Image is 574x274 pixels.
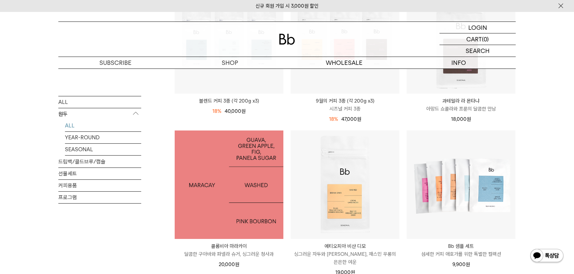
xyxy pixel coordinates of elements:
[58,168,141,179] a: 선물세트
[58,57,173,68] a: SUBSCRIBE
[58,156,141,167] a: 드립백/콜드브루/캡슐
[466,33,482,45] p: CART
[291,250,399,266] p: 싱그러운 자두와 [PERSON_NAME], 재스민 우롱의 은은한 여운
[407,130,515,239] img: Bb 샘플 세트
[452,261,470,267] span: 9,900
[65,132,141,143] a: YEAR-ROUND
[291,97,399,113] a: 9월의 커피 3종 (각 200g x3) 시즈널 커피 3종
[407,242,515,250] p: Bb 샘플 세트
[175,242,283,258] a: 콜롬비아 마라카이 달콤한 구아바와 파넬라 슈거, 싱그러운 청사과
[241,108,246,114] span: 원
[357,116,361,122] span: 원
[175,250,283,258] p: 달콤한 구아바와 파넬라 슈거, 싱그러운 청사과
[58,108,141,120] p: 원두
[468,22,487,33] p: LOGIN
[287,57,401,68] p: WHOLESALE
[173,57,287,68] a: SHOP
[466,45,489,57] p: SEARCH
[407,97,515,113] a: 과테말라 라 몬타냐 아망드 쇼콜라와 프룬의 달콤한 만남
[439,33,516,45] a: CART (0)
[256,3,318,9] a: 신규 회원 가입 시 3,000원 할인
[175,130,283,239] img: 1000000482_add2_067.jpg
[58,180,141,191] a: 커피용품
[175,130,283,239] a: 콜롬비아 마라카이
[225,108,246,114] span: 40,000
[341,116,361,122] span: 47,000
[291,242,399,250] p: 에티오피아 비샨 디모
[407,105,515,113] p: 아망드 쇼콜라와 프룬의 달콤한 만남
[467,116,471,122] span: 원
[65,120,141,131] a: ALL
[212,107,221,115] div: 18%
[175,97,283,105] a: 블렌드 커피 3종 (각 200g x3)
[291,97,399,105] p: 9월의 커피 3종 (각 200g x3)
[407,97,515,105] p: 과테말라 라 몬타냐
[439,22,516,33] a: LOGIN
[291,105,399,113] p: 시즈널 커피 3종
[65,144,141,155] a: SEASONAL
[279,34,295,45] img: 로고
[407,242,515,258] a: Bb 샘플 세트 섬세한 커피 애호가를 위한 특별한 컬렉션
[58,96,141,108] a: ALL
[175,242,283,250] p: 콜롬비아 마라카이
[530,248,564,264] img: 카카오톡 채널 1:1 채팅 버튼
[219,261,239,267] span: 20,000
[401,57,516,68] p: INFO
[291,130,399,239] img: 에티오피아 비샨 디모
[58,192,141,203] a: 프로그램
[291,242,399,266] a: 에티오피아 비샨 디모 싱그러운 자두와 [PERSON_NAME], 재스민 우롱의 은은한 여운
[329,115,338,123] div: 18%
[407,250,515,258] p: 섬세한 커피 애호가를 위한 특별한 컬렉션
[451,116,471,122] span: 18,000
[235,261,239,267] span: 원
[466,261,470,267] span: 원
[482,33,489,45] p: (0)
